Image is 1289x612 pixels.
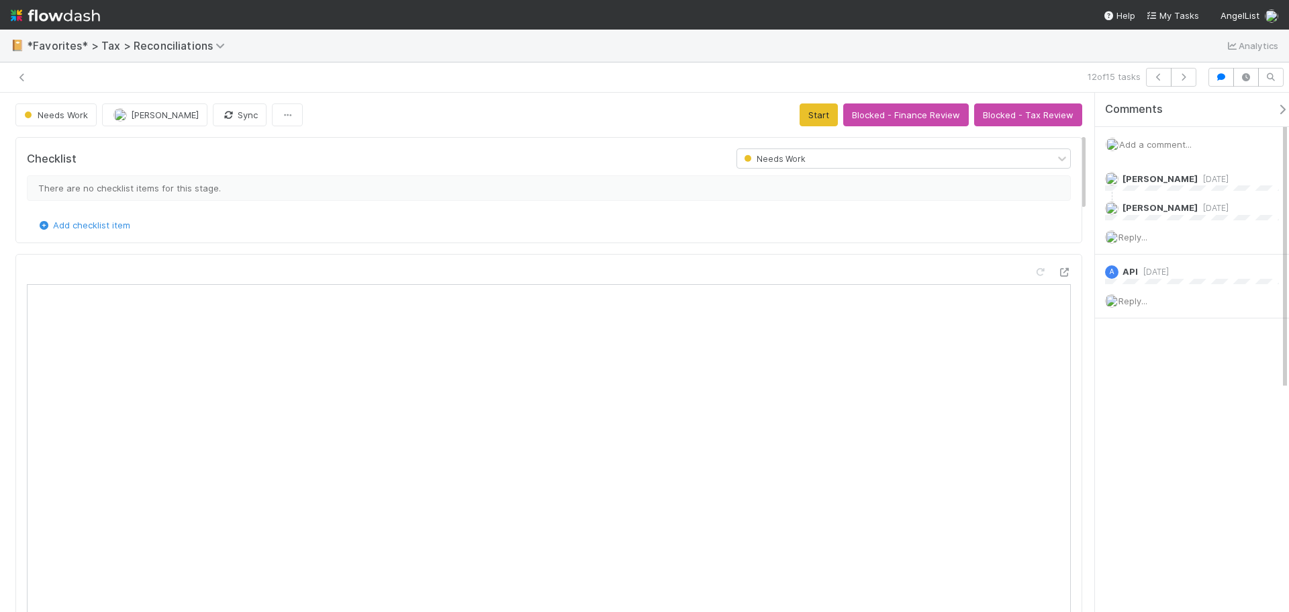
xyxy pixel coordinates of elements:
img: avatar_cfa6ccaa-c7d9-46b3-b608-2ec56ecf97ad.png [1106,138,1119,151]
button: Start [800,103,838,126]
span: [PERSON_NAME] [1123,202,1198,213]
img: avatar_cfa6ccaa-c7d9-46b3-b608-2ec56ecf97ad.png [113,108,127,122]
img: avatar_cfa6ccaa-c7d9-46b3-b608-2ec56ecf97ad.png [1105,172,1118,185]
span: Needs Work [741,154,806,164]
span: Reply... [1118,296,1147,306]
div: There are no checklist items for this stage. [27,175,1071,201]
img: avatar_cfa6ccaa-c7d9-46b3-b608-2ec56ecf97ad.png [1265,9,1278,23]
span: Comments [1105,103,1163,116]
div: Help [1103,9,1135,22]
span: [PERSON_NAME] [131,110,199,120]
button: Sync [213,103,267,126]
span: AngelList [1221,10,1259,21]
div: API [1105,265,1118,279]
span: 📔 [11,40,24,51]
button: [PERSON_NAME] [102,103,207,126]
img: avatar_cfa6ccaa-c7d9-46b3-b608-2ec56ecf97ad.png [1105,230,1118,244]
img: avatar_cfa6ccaa-c7d9-46b3-b608-2ec56ecf97ad.png [1105,294,1118,308]
span: *Favorites* > Tax > Reconciliations [27,39,232,52]
h5: Checklist [27,152,77,166]
a: Analytics [1225,38,1278,54]
img: avatar_85833754-9fc2-4f19-a44b-7938606ee299.png [1105,202,1118,215]
span: [PERSON_NAME] [1123,173,1198,184]
span: API [1123,266,1138,277]
span: Add a comment... [1119,139,1192,150]
a: Add checklist item [37,220,130,230]
span: [DATE] [1198,203,1229,213]
span: 12 of 15 tasks [1088,70,1141,83]
span: [DATE] [1198,174,1229,184]
button: Blocked - Tax Review [974,103,1082,126]
img: logo-inverted-e16ddd16eac7371096b0.svg [11,4,100,27]
button: Blocked - Finance Review [843,103,969,126]
span: Reply... [1118,232,1147,243]
a: My Tasks [1146,9,1199,22]
span: My Tasks [1146,10,1199,21]
span: [DATE] [1138,267,1169,277]
span: A [1110,268,1114,275]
